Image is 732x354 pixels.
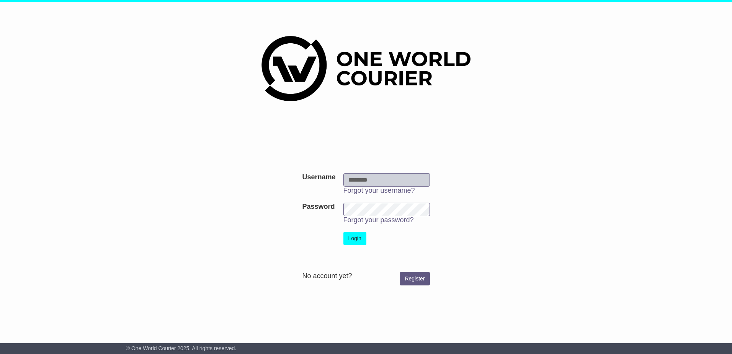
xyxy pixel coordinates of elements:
[302,203,335,211] label: Password
[343,187,415,194] a: Forgot your username?
[343,232,366,245] button: Login
[126,345,237,351] span: © One World Courier 2025. All rights reserved.
[343,216,414,224] a: Forgot your password?
[302,173,335,182] label: Username
[400,272,430,285] a: Register
[302,272,430,280] div: No account yet?
[261,36,471,101] img: One World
